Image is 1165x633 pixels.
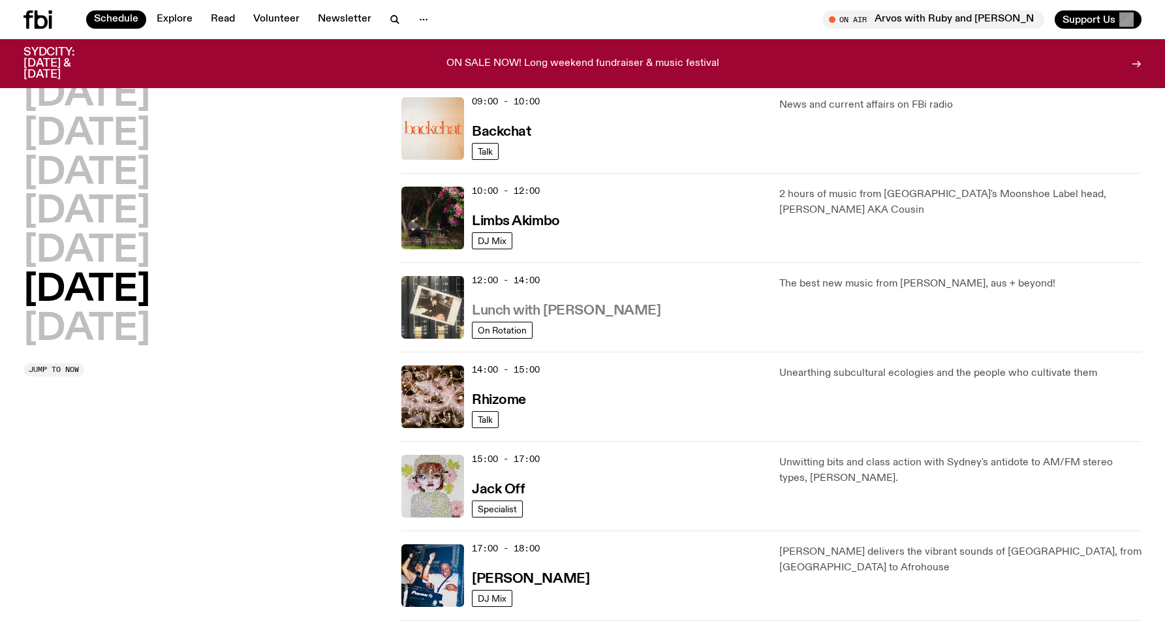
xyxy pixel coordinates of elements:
h3: Backchat [472,125,531,139]
button: [DATE] [23,77,150,114]
span: DJ Mix [478,236,506,245]
a: Jack Off [472,480,525,497]
span: 09:00 - 10:00 [472,95,540,108]
a: [PERSON_NAME] [472,570,589,586]
h3: [PERSON_NAME] [472,572,589,586]
p: Unwitting bits and class action with Sydney's antidote to AM/FM stereo types, [PERSON_NAME]. [779,455,1142,486]
img: a dotty lady cuddling her cat amongst flowers [401,455,464,517]
a: Talk [472,143,499,160]
span: DJ Mix [478,593,506,603]
a: Talk [472,411,499,428]
a: Explore [149,10,200,29]
span: Support Us [1063,14,1115,25]
span: On Rotation [478,325,527,335]
img: Jackson sits at an outdoor table, legs crossed and gazing at a black and brown dog also sitting a... [401,187,464,249]
h3: SYDCITY: [DATE] & [DATE] [23,47,107,80]
a: Specialist [472,501,523,517]
a: DJ Mix [472,590,512,607]
span: 14:00 - 15:00 [472,363,540,376]
p: The best new music from [PERSON_NAME], aus + beyond! [779,276,1142,292]
button: [DATE] [23,155,150,192]
h3: Jack Off [472,483,525,497]
a: Backchat [472,123,531,139]
button: [DATE] [23,272,150,309]
span: Jump to now [29,366,79,373]
span: 15:00 - 17:00 [472,453,540,465]
a: DJ Mix [472,232,512,249]
p: 2 hours of music from [GEOGRAPHIC_DATA]'s Moonshoe Label head, [PERSON_NAME] AKA Cousin [779,187,1142,218]
span: 17:00 - 18:00 [472,542,540,555]
span: Specialist [478,504,517,514]
span: Talk [478,414,493,424]
span: 10:00 - 12:00 [472,185,540,197]
button: On AirArvos with Ruby and [PERSON_NAME] [822,10,1044,29]
a: Limbs Akimbo [472,212,560,228]
h3: Rhizome [472,394,526,407]
button: [DATE] [23,311,150,348]
a: Lunch with [PERSON_NAME] [472,301,660,318]
p: ON SALE NOW! Long weekend fundraiser & music festival [446,58,719,70]
p: Unearthing subcultural ecologies and the people who cultivate them [779,365,1142,381]
a: Volunteer [245,10,307,29]
button: Jump to now [23,363,84,377]
button: Support Us [1055,10,1142,29]
img: A polaroid of Ella Avni in the studio on top of the mixer which is also located in the studio. [401,276,464,339]
h3: Lunch with [PERSON_NAME] [472,304,660,318]
a: Rhizome [472,391,526,407]
a: Read [203,10,243,29]
a: Newsletter [310,10,379,29]
a: Schedule [86,10,146,29]
button: [DATE] [23,116,150,153]
span: Talk [478,146,493,156]
p: News and current affairs on FBi radio [779,97,1142,113]
p: [PERSON_NAME] delivers the vibrant sounds of [GEOGRAPHIC_DATA], from [GEOGRAPHIC_DATA] to Afrohouse [779,544,1142,576]
a: On Rotation [472,322,533,339]
span: 12:00 - 14:00 [472,274,540,286]
h3: Limbs Akimbo [472,215,560,228]
img: A close up picture of a bunch of ginger roots. Yellow squiggles with arrows, hearts and dots are ... [401,365,464,428]
button: [DATE] [23,194,150,230]
button: [DATE] [23,233,150,270]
